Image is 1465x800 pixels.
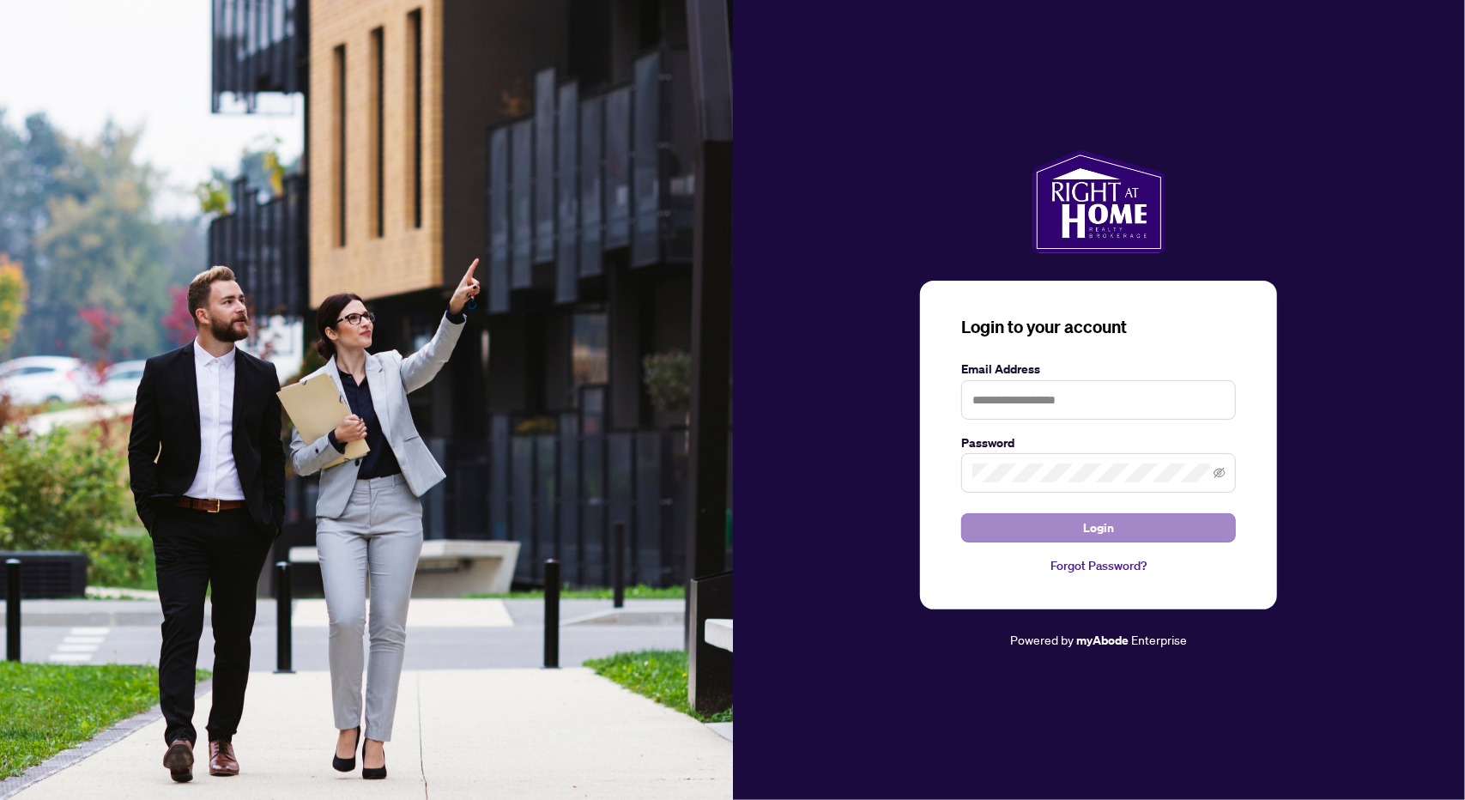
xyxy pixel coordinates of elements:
label: Email Address [961,360,1236,379]
a: myAbode [1076,631,1129,650]
button: Login [961,513,1236,542]
span: Enterprise [1131,632,1187,647]
img: ma-logo [1032,150,1165,253]
span: eye-invisible [1214,467,1226,479]
label: Password [961,433,1236,452]
a: Forgot Password? [961,556,1236,575]
h3: Login to your account [961,315,1236,339]
span: Login [1083,514,1114,542]
span: Powered by [1010,632,1074,647]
